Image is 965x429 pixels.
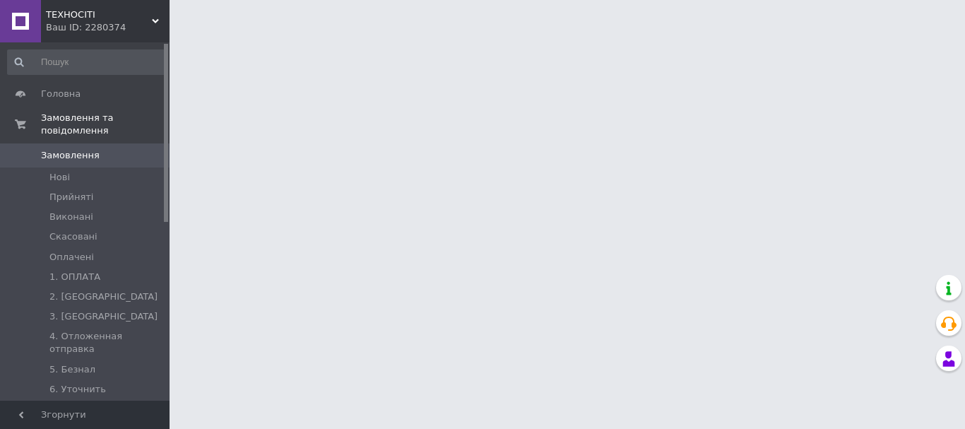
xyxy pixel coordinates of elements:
[7,49,167,75] input: Пошук
[49,363,95,376] span: 5. Безнал
[49,330,165,355] span: 4. Отложенная отправка
[41,88,81,100] span: Головна
[49,211,93,223] span: Виконані
[49,191,93,204] span: Прийняті
[49,171,70,184] span: Нові
[49,230,97,243] span: Скасовані
[49,310,158,323] span: 3. [GEOGRAPHIC_DATA]
[41,149,100,162] span: Замовлення
[46,8,152,21] span: ТЕХНОСІТІ
[41,112,170,137] span: Замовлення та повідомлення
[49,290,158,303] span: 2. [GEOGRAPHIC_DATA]
[46,21,170,34] div: Ваш ID: 2280374
[49,383,106,396] span: 6. Уточнить
[49,251,94,264] span: Оплачені
[49,271,100,283] span: 1. ОПЛАТА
